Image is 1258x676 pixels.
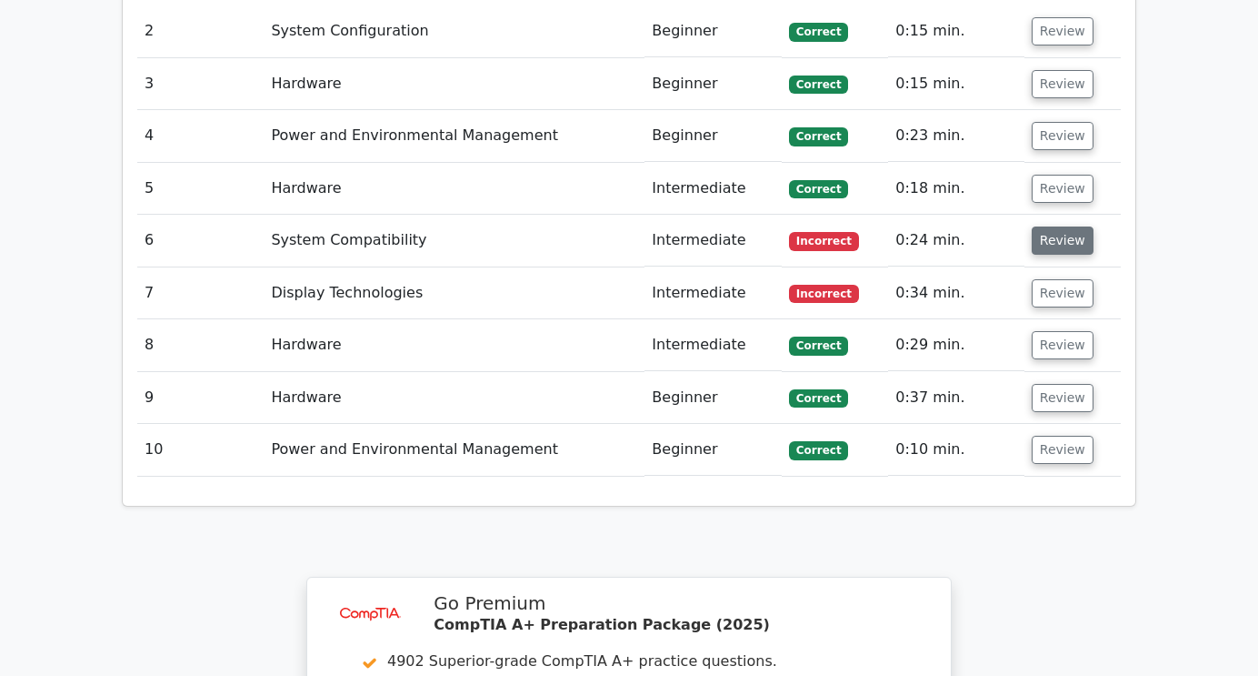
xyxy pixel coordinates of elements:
td: 7 [137,267,264,319]
td: Beginner [644,424,782,476]
td: Power and Environmental Management [264,110,644,162]
td: Beginner [644,5,782,57]
td: 4 [137,110,264,162]
td: 0:24 min. [888,215,1024,267]
td: Intermediate [644,215,782,267]
button: Review [1032,227,1093,255]
button: Review [1032,384,1093,412]
td: 8 [137,319,264,371]
span: Correct [789,180,848,198]
td: Intermediate [644,319,782,371]
button: Review [1032,122,1093,150]
td: 2 [137,5,264,57]
td: System Compatibility [264,215,644,267]
span: Correct [789,76,848,94]
span: Incorrect [789,232,859,250]
td: Power and Environmental Management [264,424,644,476]
span: Correct [789,23,848,41]
td: Beginner [644,110,782,162]
td: Hardware [264,319,644,371]
button: Review [1032,70,1093,98]
td: Intermediate [644,163,782,215]
button: Review [1032,175,1093,203]
td: 6 [137,215,264,267]
span: Incorrect [789,285,859,303]
td: 0:34 min. [888,267,1024,319]
td: 0:37 min. [888,372,1024,424]
td: 0:15 min. [888,5,1024,57]
td: 0:18 min. [888,163,1024,215]
button: Review [1032,331,1093,359]
td: System Configuration [264,5,644,57]
td: 10 [137,424,264,476]
td: 9 [137,372,264,424]
td: 0:23 min. [888,110,1024,162]
td: 0:29 min. [888,319,1024,371]
td: Beginner [644,372,782,424]
td: Display Technologies [264,267,644,319]
td: Hardware [264,58,644,110]
td: Hardware [264,163,644,215]
span: Correct [789,389,848,408]
td: 0:10 min. [888,424,1024,476]
td: Intermediate [644,267,782,319]
td: Beginner [644,58,782,110]
button: Review [1032,17,1093,45]
span: Correct [789,441,848,459]
td: Hardware [264,372,644,424]
td: 5 [137,163,264,215]
span: Correct [789,337,848,355]
button: Review [1032,279,1093,308]
td: 3 [137,58,264,110]
td: 0:15 min. [888,58,1024,110]
span: Correct [789,127,848,146]
button: Review [1032,436,1093,464]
